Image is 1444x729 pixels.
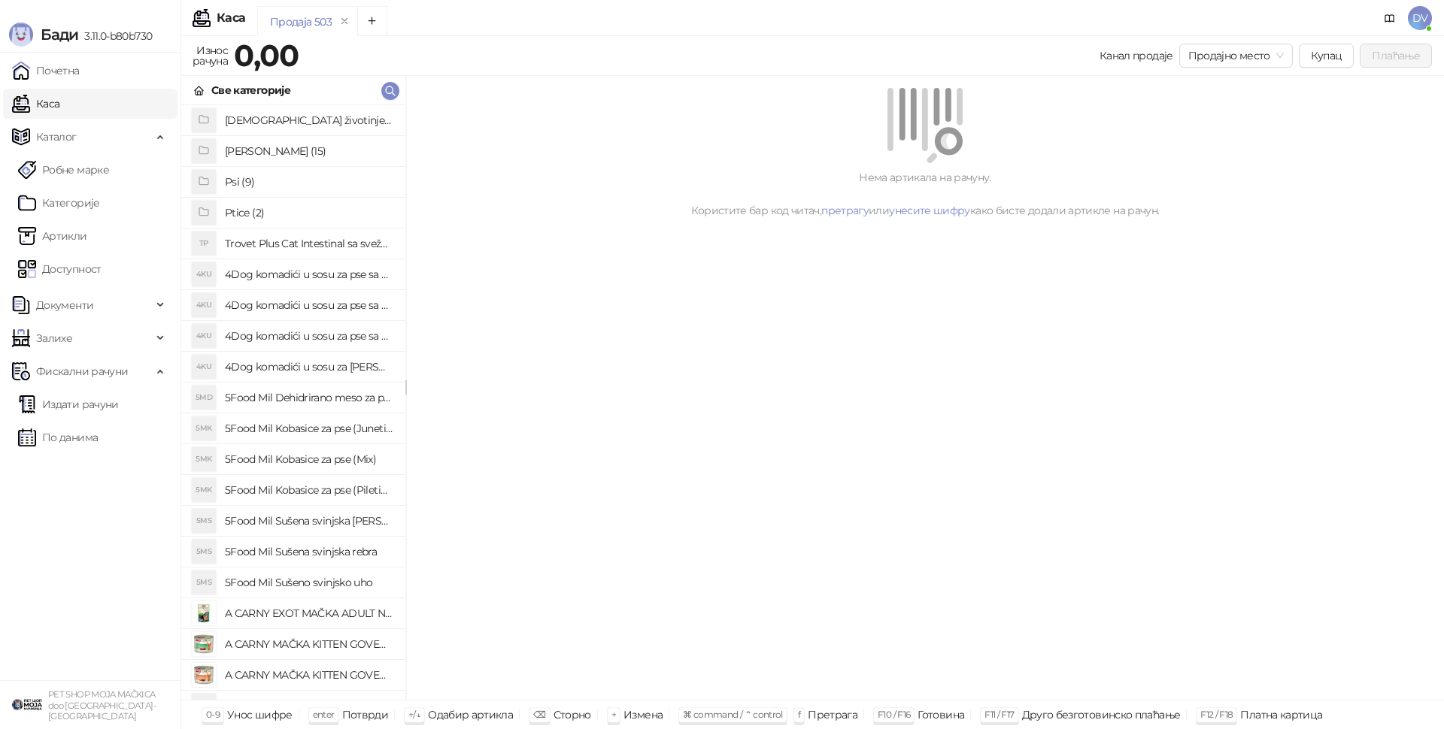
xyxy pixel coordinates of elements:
[1240,705,1322,724] div: Платна картица
[192,416,216,440] div: 5MK
[1408,6,1432,30] span: DV
[1378,6,1402,30] a: Документација
[1188,44,1284,67] span: Продајно место
[225,139,393,163] h4: [PERSON_NAME] (15)
[36,290,93,320] span: Документи
[889,204,970,217] a: унесите шифру
[408,709,420,720] span: ↑/↓
[192,694,216,718] div: ABP
[192,355,216,379] div: 4KU
[424,169,1426,219] div: Нема артикала на рачуну. Користите бар код читач, или како бисте додали артикле на рачун.
[12,89,59,119] a: Каса
[1022,705,1181,724] div: Друго безготовинско плаћање
[18,254,102,284] a: Доступност
[270,14,332,30] div: Продаја 503
[36,122,77,152] span: Каталог
[225,355,393,379] h4: 4Dog komadići u sosu za [PERSON_NAME] piletinom (100g)
[623,705,663,724] div: Измена
[225,478,393,502] h4: 5Food Mil Kobasice za pse (Piletina)
[192,540,216,564] div: 5MS
[12,56,80,86] a: Почетна
[36,356,128,386] span: Фискални рачуни
[12,690,42,720] img: 64x64-companyLogo-9f44b8df-f022-41eb-b7d6-300ad218de09.png
[192,324,216,348] div: 4KU
[225,632,393,656] h4: A CARNY MAČKA KITTEN GOVEDINA,PILETINA I ZEC 200g
[18,188,100,218] a: Категорије
[36,323,72,353] span: Залихе
[192,663,216,687] img: Slika
[1100,47,1173,64] div: Канал продаје
[225,601,393,625] h4: A CARNY EXOT MAČKA ADULT NOJ 85g
[192,293,216,317] div: 4KU
[357,6,387,36] button: Add tab
[206,709,220,720] span: 0-9
[225,170,393,194] h4: Psi (9)
[48,689,156,721] small: PET SHOP MOJA MAČKICA doo [GEOGRAPHIC_DATA]-[GEOGRAPHIC_DATA]
[1299,44,1355,68] button: Купац
[821,204,869,217] a: претрагу
[18,389,119,419] a: Издати рачуни
[18,422,98,452] a: По данима
[335,15,354,28] button: remove
[192,262,216,286] div: 4KU
[808,705,857,724] div: Претрага
[9,23,33,47] img: Logo
[225,231,393,256] h4: Trovet Plus Cat Intestinal sa svežom ribom (85g)
[225,416,393,440] h4: 5Food Mil Kobasice za pse (Junetina)
[611,709,616,720] span: +
[225,663,393,687] h4: A CARNY MAČKA KITTEN GOVEDINA,TELETINA I PILETINA 200g
[190,41,231,71] div: Износ рачуна
[211,82,290,98] div: Све категорије
[192,509,216,533] div: 5MS
[192,632,216,656] img: Slika
[192,231,216,256] div: TP
[41,26,78,44] span: Бади
[234,37,299,74] strong: 0,00
[192,601,216,625] img: Slika
[217,12,245,24] div: Каса
[918,705,964,724] div: Готовина
[1360,44,1432,68] button: Плаћање
[225,447,393,471] h4: 5Food Mil Kobasice za pse (Mix)
[225,570,393,594] h4: 5Food Mil Sušeno svinjsko uho
[225,108,393,132] h4: [DEMOGRAPHIC_DATA] životinje (3)
[227,705,293,724] div: Унос шифре
[181,105,405,700] div: grid
[78,29,152,43] span: 3.11.0-b80b730
[225,540,393,564] h4: 5Food Mil Sušena svinjska rebra
[225,293,393,317] h4: 4Dog komadići u sosu za pse sa piletinom (100g)
[225,386,393,410] h4: 5Food Mil Dehidrirano meso za pse
[428,705,513,724] div: Одабир артикла
[192,478,216,502] div: 5MK
[798,709,800,720] span: f
[225,201,393,225] h4: Ptice (2)
[878,709,910,720] span: F10 / F16
[554,705,591,724] div: Сторно
[192,386,216,410] div: 5MD
[225,262,393,286] h4: 4Dog komadići u sosu za pse sa govedinom (100g)
[225,509,393,533] h4: 5Food Mil Sušena svinjska [PERSON_NAME]
[683,709,783,720] span: ⌘ command / ⌃ control
[533,709,545,720] span: ⌫
[1200,709,1233,720] span: F12 / F18
[984,709,1014,720] span: F11 / F17
[18,155,109,185] a: Робне марке
[225,324,393,348] h4: 4Dog komadići u sosu za pse sa piletinom i govedinom (4x100g)
[192,570,216,594] div: 5MS
[342,705,389,724] div: Потврди
[192,447,216,471] div: 5MK
[18,221,87,251] a: ArtikliАртикли
[225,694,393,718] h4: ADIVA Biotic Powder (1 kesica)
[313,709,335,720] span: enter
